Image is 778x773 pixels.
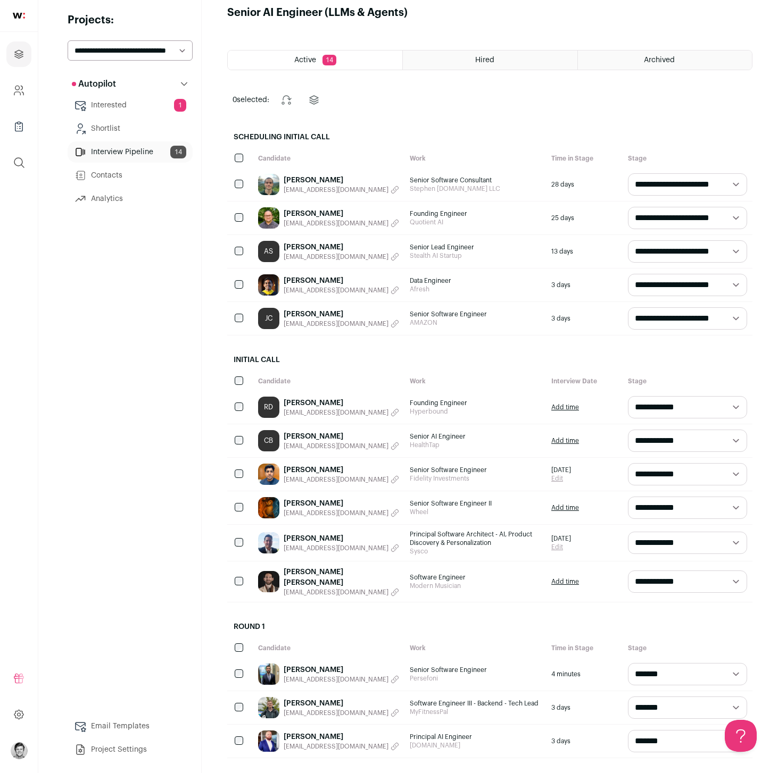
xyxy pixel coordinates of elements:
a: Shortlist [68,118,193,139]
span: AMAZON [410,318,541,327]
span: HealthTap [410,441,541,449]
a: Company Lists [6,114,31,139]
span: 14 [322,55,336,65]
button: [EMAIL_ADDRESS][DOMAIN_NAME] [284,675,399,684]
span: [EMAIL_ADDRESS][DOMAIN_NAME] [284,475,388,484]
img: 75758626e43e8da5607ae792c4dce5b126ddddd39c8259e204ea0b7e1e650a2c.jpg [258,730,279,752]
img: 5b6830f403b133ef82343e09e7601f0f814ba806ab9d553f8ace20d36632cc82.jpg [258,497,279,518]
a: Projects [6,41,31,67]
span: Hyperbound [410,407,541,416]
a: [PERSON_NAME] [284,309,399,320]
button: [EMAIL_ADDRESS][DOMAIN_NAME] [284,219,399,228]
button: [EMAIL_ADDRESS][DOMAIN_NAME] [284,742,399,751]
div: 13 days [546,235,623,268]
span: Founding Engineer [410,399,541,407]
button: [EMAIL_ADDRESS][DOMAIN_NAME] [284,544,399,552]
span: [DOMAIN_NAME] [410,741,541,750]
span: [EMAIL_ADDRESS][DOMAIN_NAME] [284,320,388,328]
span: Quotient AI [410,218,541,226]
span: Archived [644,56,675,64]
span: [EMAIL_ADDRESS][DOMAIN_NAME] [284,408,388,417]
a: Contacts [68,165,193,186]
button: [EMAIL_ADDRESS][DOMAIN_NAME] [284,588,399,596]
span: [EMAIL_ADDRESS][DOMAIN_NAME] [284,253,388,261]
div: AS [258,241,279,262]
span: Stephen [DOMAIN_NAME] LLC [410,184,541,193]
div: 3 days [546,268,623,301]
div: Work [404,372,546,391]
a: Interview Pipeline14 [68,141,193,163]
a: Project Settings [68,739,193,760]
h1: Senior AI Engineer (LLMs & Agents) [227,5,408,20]
a: Edit [551,474,571,483]
span: Principal AI Engineer [410,733,541,741]
img: 6068488f2312c2ade19b5705085ebc7b65f0dcca05dfc62ee9501e452ef3fb90.jpg [258,532,279,553]
div: Work [404,149,546,168]
button: Open dropdown [11,742,28,759]
div: 3 days [546,725,623,758]
h2: Scheduling Initial Call [227,125,752,149]
div: 28 days [546,168,623,201]
span: Wheel [410,508,541,516]
span: [EMAIL_ADDRESS][DOMAIN_NAME] [284,186,388,194]
a: [PERSON_NAME] [284,275,399,286]
span: Senior Software Engineer [410,666,541,674]
a: Email Templates [68,716,193,737]
span: Senior Software Engineer [410,466,541,474]
span: MyFitnessPal [410,708,541,716]
span: [EMAIL_ADDRESS][DOMAIN_NAME] [284,509,388,517]
div: 25 days [546,201,623,234]
div: Interview Date [546,372,623,391]
button: Change stage [274,87,299,113]
img: 5e159dbfef36801a757b39180880f36def2a23937743d22aba92f6b7d4daf73c.jpg [258,464,279,485]
img: c8d826d762a9c241886948be9e2664a44a79fbe2a373a544121e7adb35cd0033.jpg [258,571,279,592]
h2: Initial Call [227,348,752,372]
div: Time in Stage [546,149,623,168]
img: 7cdacd0f22c2b8e063cf76b6a5d1720dae4b967614ed010765c8e50f10b8a0e5.jpg [258,697,279,718]
span: [EMAIL_ADDRESS][DOMAIN_NAME] [284,588,388,596]
a: [PERSON_NAME] [284,242,399,253]
span: 14 [170,146,186,158]
a: [PERSON_NAME] [PERSON_NAME] [284,567,399,588]
div: RD [258,397,279,418]
a: Archived [578,51,752,70]
span: Founding Engineer [410,209,541,218]
div: Stage [623,149,752,168]
span: Software Engineer III - Backend - Tech Lead [410,699,541,708]
a: Edit [551,543,571,551]
h2: Round 1 [227,615,752,638]
a: [PERSON_NAME] [284,398,399,408]
span: Senior Software Engineer [410,310,541,318]
span: [EMAIL_ADDRESS][DOMAIN_NAME] [284,742,388,751]
span: 1 [174,99,186,112]
img: 37a1a58f9323e6348431036db3464b86a52224c2328e748ab2f75863f81cf9f3.jpg [258,274,279,296]
a: Hired [403,51,577,70]
div: 3 days [546,691,623,724]
div: Candidate [253,638,404,658]
div: JC [258,308,279,329]
img: 53751fc1429b1e235fee67cfae7ca6062387ef966fd1e91bb03eaf571b8dfbdc [258,174,279,195]
a: [PERSON_NAME] [284,498,399,509]
span: Principal Software Architect - AI, Product Discovery & Personalization [410,530,541,547]
img: wellfound-shorthand-0d5821cbd27db2630d0214b213865d53afaa358527fdda9d0ea32b1df1b89c2c.svg [13,13,25,19]
div: Stage [623,372,752,391]
button: [EMAIL_ADDRESS][DOMAIN_NAME] [284,475,399,484]
span: Afresh [410,285,541,293]
div: Candidate [253,372,404,391]
a: [PERSON_NAME] [284,465,399,475]
a: [PERSON_NAME] [284,698,399,709]
img: 606302-medium_jpg [11,742,28,759]
a: Add time [551,403,579,411]
span: [DATE] [551,466,571,474]
button: [EMAIL_ADDRESS][DOMAIN_NAME] [284,286,399,295]
div: 3 days [546,302,623,335]
h2: Projects: [68,13,193,28]
span: [EMAIL_ADDRESS][DOMAIN_NAME] [284,286,388,295]
span: Persefoni [410,674,541,683]
a: Interested1 [68,95,193,116]
span: [EMAIL_ADDRESS][DOMAIN_NAME] [284,675,388,684]
span: Software Engineer [410,573,541,582]
button: Autopilot [68,73,193,95]
span: [EMAIL_ADDRESS][DOMAIN_NAME] [284,709,388,717]
span: 0 [233,96,237,104]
